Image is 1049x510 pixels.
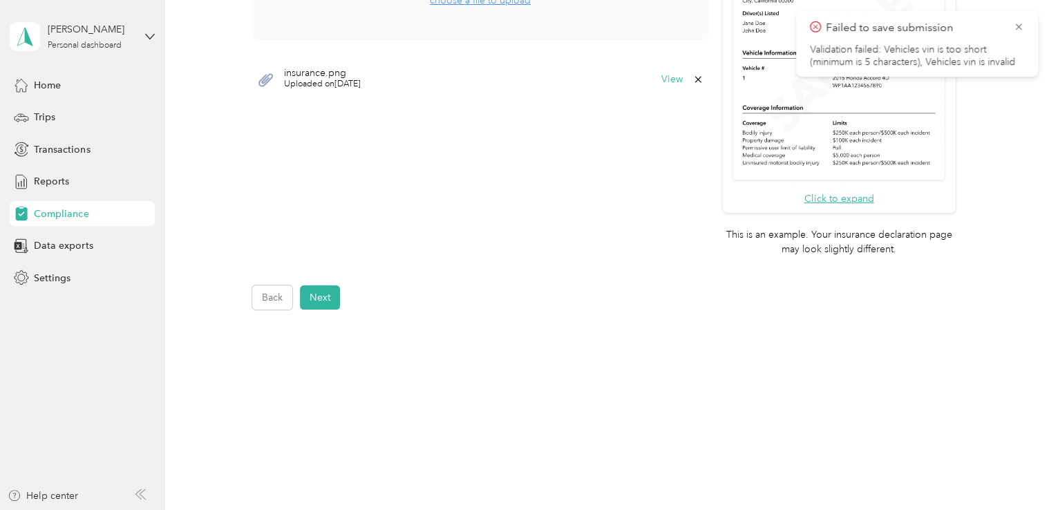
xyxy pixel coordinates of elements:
[34,271,70,285] span: Settings
[48,41,122,50] div: Personal dashboard
[34,142,90,157] span: Transactions
[810,44,1024,68] li: Validation failed: Vehicles vin is too short (minimum is 5 characters), Vehicles vin is invalid
[34,78,61,93] span: Home
[826,19,1003,37] p: Failed to save submission
[8,489,78,503] button: Help center
[804,191,873,206] button: Click to expand
[284,68,361,78] span: insurance.png
[723,227,955,256] p: This is an example. Your insurance declaration page may look slightly different.
[34,110,55,124] span: Trips
[34,207,88,221] span: Compliance
[300,285,340,310] button: Next
[34,174,69,189] span: Reports
[252,285,292,310] button: Back
[284,78,361,91] span: Uploaded on [DATE]
[972,433,1049,510] iframe: Everlance-gr Chat Button Frame
[34,238,93,253] span: Data exports
[661,75,683,84] button: View
[48,22,134,37] div: [PERSON_NAME]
